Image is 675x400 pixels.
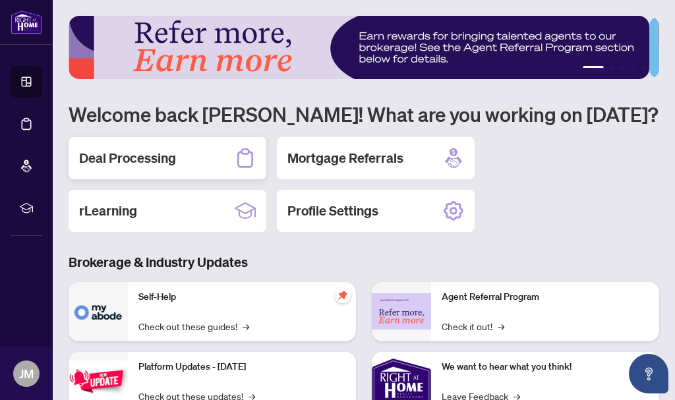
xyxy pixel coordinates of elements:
[629,354,668,393] button: Open asap
[138,360,345,374] p: Platform Updates - [DATE]
[442,290,649,304] p: Agent Referral Program
[335,287,351,303] span: pushpin
[79,202,137,220] h2: rLearning
[287,149,403,167] h2: Mortgage Referrals
[609,66,614,71] button: 2
[287,202,378,220] h2: Profile Settings
[69,253,659,271] h3: Brokerage & Industry Updates
[498,319,504,333] span: →
[69,282,128,341] img: Self-Help
[620,66,625,71] button: 3
[138,290,345,304] p: Self-Help
[641,66,646,71] button: 5
[243,319,249,333] span: →
[630,66,635,71] button: 4
[79,149,176,167] h2: Deal Processing
[19,364,34,383] span: JM
[69,101,659,127] h1: Welcome back [PERSON_NAME]! What are you working on [DATE]?
[11,10,42,34] img: logo
[372,293,431,329] img: Agent Referral Program
[138,319,249,333] a: Check out these guides!→
[442,360,649,374] p: We want to hear what you think!
[583,66,604,71] button: 1
[69,16,649,79] img: Slide 0
[442,319,504,333] a: Check it out!→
